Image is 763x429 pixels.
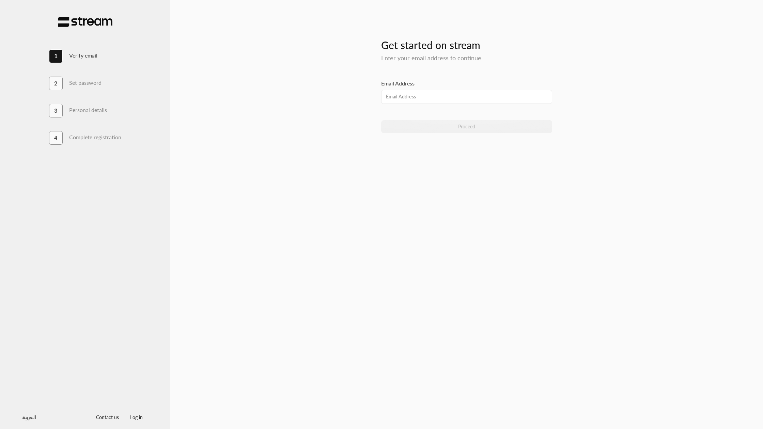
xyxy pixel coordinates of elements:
span: 3 [54,107,57,115]
h3: Verify email [69,52,97,59]
h3: Personal details [69,107,107,113]
a: Log in [125,414,149,420]
button: Log in [125,411,149,423]
label: Email Address [381,79,415,88]
button: Contact us [91,411,125,423]
a: Contact us [91,414,125,420]
span: 4 [54,134,57,142]
span: 1 [54,52,58,61]
span: 2 [54,79,57,88]
img: Stream Pay [58,17,112,27]
h3: Set password [69,79,102,86]
a: العربية [22,411,36,423]
h3: Get started on stream [381,28,552,51]
h3: Complete registration [69,134,121,140]
input: Email Address [381,90,552,104]
h5: Enter your email address to continue [381,54,552,62]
